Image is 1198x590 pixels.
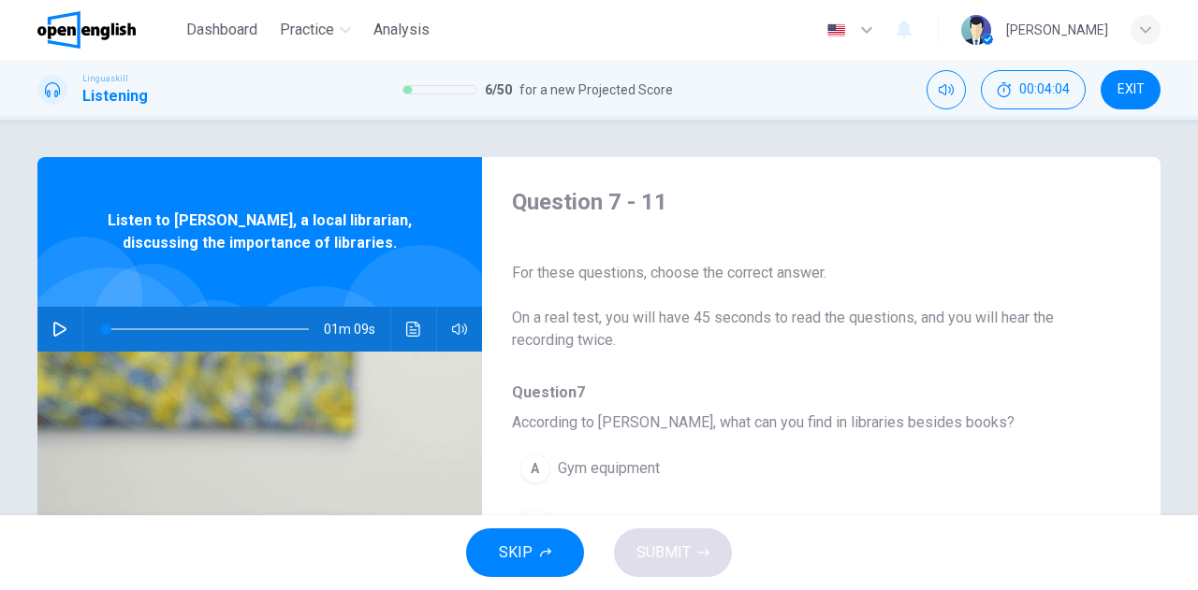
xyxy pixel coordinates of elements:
button: BOnline resources [512,499,1033,546]
h1: Listening [82,85,148,108]
h4: Question 7 - 11 [512,187,1101,217]
span: For these questions, choose the correct answer. [512,262,1101,284]
span: Gym equipment [558,457,660,480]
img: Profile picture [961,15,991,45]
div: Hide [981,70,1086,109]
span: Listen to [PERSON_NAME], a local librarian, discussing the importance of libraries. [98,209,421,254]
button: Analysis [366,13,437,47]
span: 00:04:04 [1019,82,1070,97]
div: Mute [927,70,966,109]
span: Dashboard [186,19,257,41]
button: Practice [272,13,358,47]
button: Click to see the audio transcription [399,307,429,352]
div: [PERSON_NAME] [1006,19,1108,41]
button: EXIT [1101,70,1161,109]
span: 6 / 50 [485,79,512,101]
span: EXIT [1118,82,1145,97]
span: Question 7 [512,381,1101,404]
span: Practice [280,19,334,41]
button: 00:04:04 [981,70,1086,109]
button: Dashboard [179,13,265,47]
div: B [520,508,550,538]
span: 01m 09s [324,307,390,352]
span: Online resources [558,511,669,534]
span: According to [PERSON_NAME], what can you find in libraries besides books? [512,411,1101,434]
img: en [825,23,848,37]
span: Analysis [373,19,430,41]
a: OpenEnglish logo [37,11,179,49]
button: AGym equipment [512,445,1033,492]
span: On a real test, you will have 45 seconds to read the questions, and you will hear the recording t... [512,307,1101,352]
div: A [520,453,550,483]
img: OpenEnglish logo [37,11,136,49]
span: for a new Projected Score [519,79,673,101]
span: Linguaskill [82,72,128,85]
span: SKIP [499,540,533,566]
button: SKIP [466,528,584,577]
